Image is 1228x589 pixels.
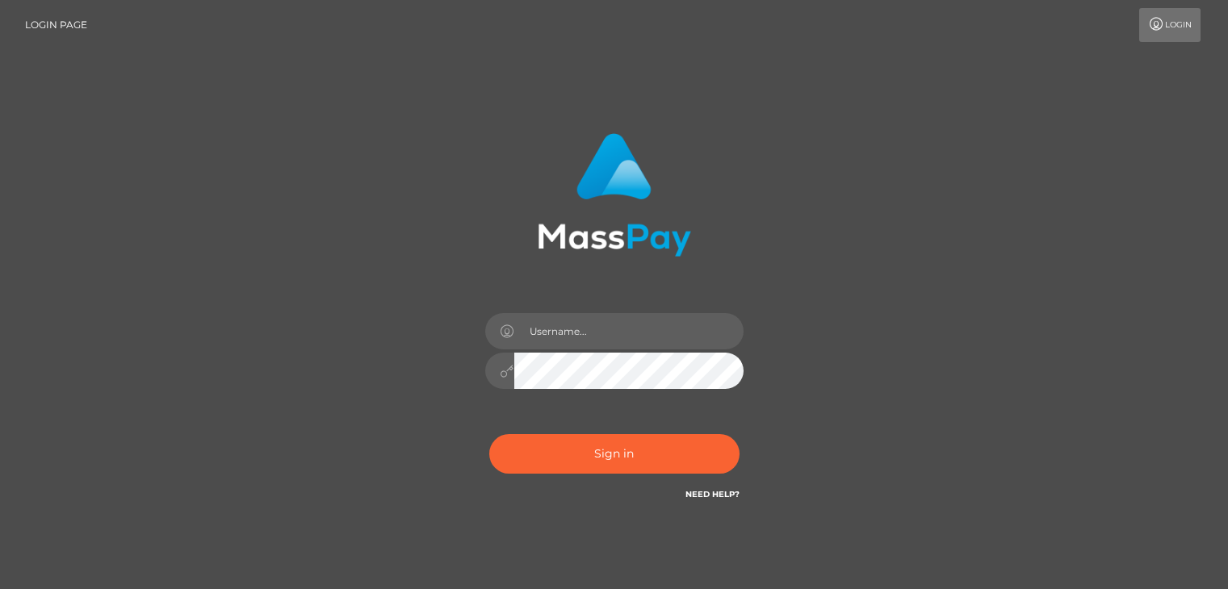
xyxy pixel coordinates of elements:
[1139,8,1201,42] a: Login
[538,133,691,257] img: MassPay Login
[685,489,740,499] a: Need Help?
[25,8,87,42] a: Login Page
[514,313,744,349] input: Username...
[489,434,740,474] button: Sign in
